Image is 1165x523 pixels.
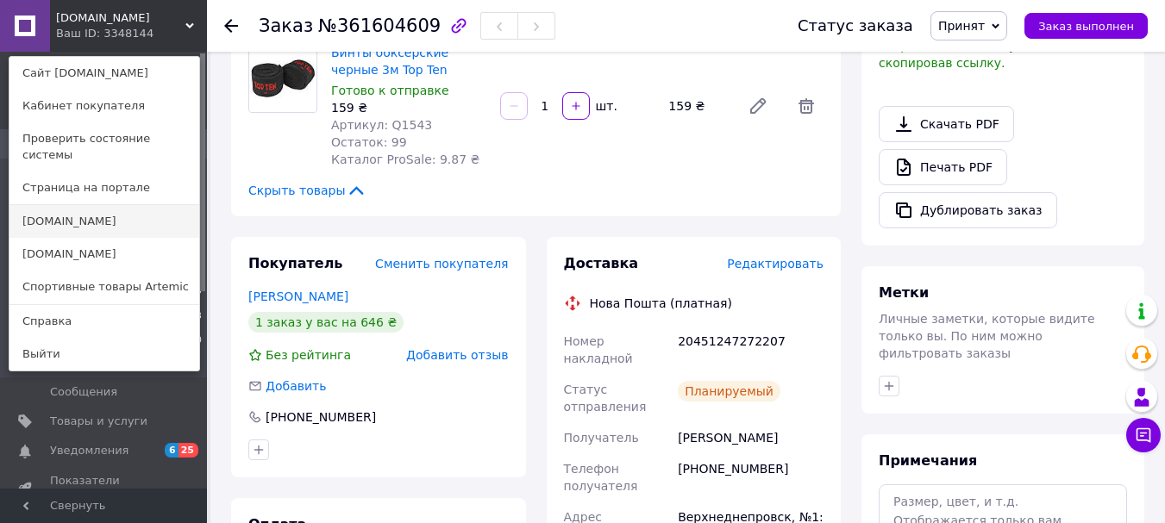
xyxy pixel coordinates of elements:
[9,171,199,204] a: Страница на портале
[224,17,238,34] div: Вернуться назад
[564,383,647,414] span: Статус отправления
[331,46,448,77] a: Бинты боксерские черные 3м Top Ten
[249,45,316,112] img: Бинты боксерские черные 3м Top Ten
[727,257,824,271] span: Редактировать
[331,84,449,97] span: Готово к отправке
[674,326,827,374] div: 20451247272207
[165,443,179,458] span: 6
[879,192,1057,228] button: Дублировать заказ
[564,334,633,365] span: Номер накладной
[56,10,185,26] span: Greencamp.od.ua
[406,348,508,362] span: Добавить отзыв
[879,284,929,301] span: Метки
[248,255,342,271] span: Покупатель
[375,257,508,271] span: Сменить покупателя
[9,271,199,303] a: Спортивные товары Artemic
[564,255,639,271] span: Доставка
[564,462,638,493] span: Телефон получателя
[1126,418,1161,452] button: Чат с покупателем
[9,57,199,90] a: Сайт [DOMAIN_NAME]
[50,473,160,504] span: Показатели работы компании
[586,295,736,312] div: Нова Пошта (платная)
[50,384,117,400] span: Сообщения
[9,205,199,238] a: [DOMAIN_NAME]
[248,312,404,333] div: 1 заказ у вас на 646 ₴
[259,16,313,36] span: Заказ
[9,305,199,338] a: Справка
[789,89,824,123] span: Удалить
[179,443,198,458] span: 25
[879,106,1014,142] a: Скачать PDF
[9,338,199,370] a: Выйти
[879,149,1007,185] a: Печать PDF
[879,22,1114,70] span: У вас есть 30 дней, чтобы отправить запрос на отзыв покупателю, скопировав ссылку.
[674,422,827,453] div: [PERSON_NAME]
[264,408,378,426] div: [PHONE_NUMBER]
[266,379,326,393] span: Добавить
[318,16,441,36] span: №361604609
[1038,20,1134,33] span: Заказ выполнен
[678,381,780,402] div: Планируемый
[331,153,479,166] span: Каталог ProSale: 9.87 ₴
[564,431,639,445] span: Получатель
[879,452,977,469] span: Примечания
[1024,13,1148,39] button: Заказ выполнен
[592,97,619,115] div: шт.
[331,135,407,149] span: Остаток: 99
[248,182,366,199] span: Скрыть товары
[331,99,486,116] div: 159 ₴
[879,312,1095,360] span: Личные заметки, которые видите только вы. По ним можно фильтровать заказы
[50,414,147,429] span: Товары и услуги
[9,238,199,271] a: [DOMAIN_NAME]
[56,26,128,41] div: Ваш ID: 3348144
[50,443,128,458] span: Уведомления
[938,19,985,33] span: Принят
[661,94,734,118] div: 159 ₴
[674,453,827,501] div: [PHONE_NUMBER]
[9,122,199,171] a: Проверить состояние системы
[9,90,199,122] a: Кабинет покупателя
[331,118,432,132] span: Артикул: Q1543
[266,348,351,362] span: Без рейтинга
[248,290,348,303] a: [PERSON_NAME]
[741,89,775,123] a: Редактировать
[798,17,913,34] div: Статус заказа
